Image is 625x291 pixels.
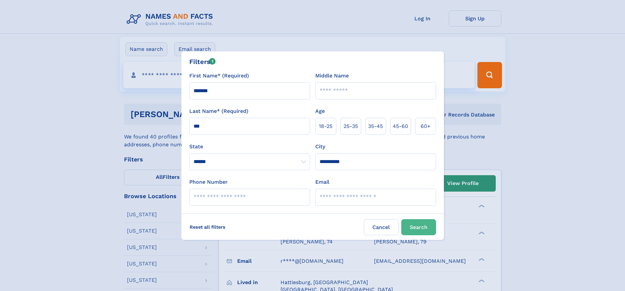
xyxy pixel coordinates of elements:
label: Age [315,107,325,115]
label: First Name* (Required) [189,72,249,80]
label: Middle Name [315,72,349,80]
label: Email [315,178,329,186]
label: State [189,143,310,151]
label: Reset all filters [185,219,230,235]
div: Filters [189,57,216,67]
button: Search [401,219,436,235]
span: 18‑25 [319,122,332,130]
label: Phone Number [189,178,228,186]
span: 25‑35 [344,122,358,130]
span: 35‑45 [368,122,383,130]
span: 60+ [421,122,430,130]
label: City [315,143,325,151]
label: Cancel [364,219,399,235]
span: 45‑60 [393,122,408,130]
label: Last Name* (Required) [189,107,248,115]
